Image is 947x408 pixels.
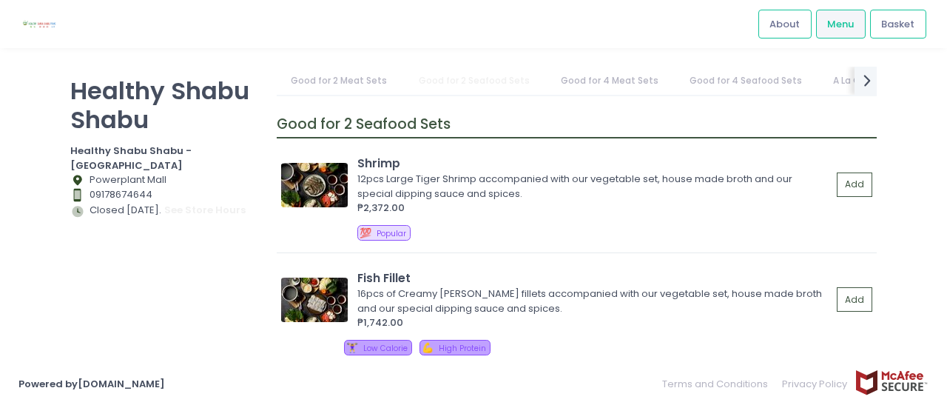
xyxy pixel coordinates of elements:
a: A La Carte [819,67,894,95]
span: 💪 [422,341,434,355]
div: 09178674644 [70,187,258,202]
div: Closed [DATE]. [70,202,258,218]
span: 💯 [360,226,371,240]
button: Add [837,287,872,312]
button: Add [837,173,872,197]
img: Fish Fillet [281,278,348,322]
a: Good for 4 Meat Sets [546,67,673,95]
button: see store hours [164,202,246,218]
div: 16pcs of Creamy [PERSON_NAME] fillets accompanied with our vegetable set, house made broth and ou... [357,287,827,315]
a: Good for 2 Meat Sets [277,67,402,95]
div: ₱2,372.00 [357,201,832,215]
img: mcafee-secure [855,369,929,395]
span: Low Calorie [363,343,408,354]
b: Healthy Shabu Shabu - [GEOGRAPHIC_DATA] [70,144,192,173]
span: About [769,17,800,32]
div: ₱1,742.00 [357,315,832,330]
a: Terms and Conditions [662,369,775,398]
span: 🏋️‍♀️ [346,341,358,355]
div: Fish Fillet [357,270,832,287]
span: Popular [377,228,406,239]
span: Basket [881,17,914,32]
span: High Protein [439,343,486,354]
img: logo [18,11,60,37]
a: Powered by[DOMAIN_NAME] [18,377,165,391]
a: Good for 4 Seafood Sets [675,67,817,95]
span: Menu [827,17,854,32]
a: Menu [816,10,866,38]
a: About [758,10,812,38]
div: 12pcs Large Tiger Shrimp accompanied with our vegetable set, house made broth and our special dip... [357,172,827,201]
p: Healthy Shabu Shabu [70,76,258,134]
span: Good for 2 Seafood Sets [277,114,451,134]
div: Powerplant Mall [70,173,258,187]
img: Shrimp [281,163,348,207]
a: Good for 2 Seafood Sets [404,67,544,95]
a: Privacy Policy [775,369,855,398]
div: Shrimp [357,155,832,172]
